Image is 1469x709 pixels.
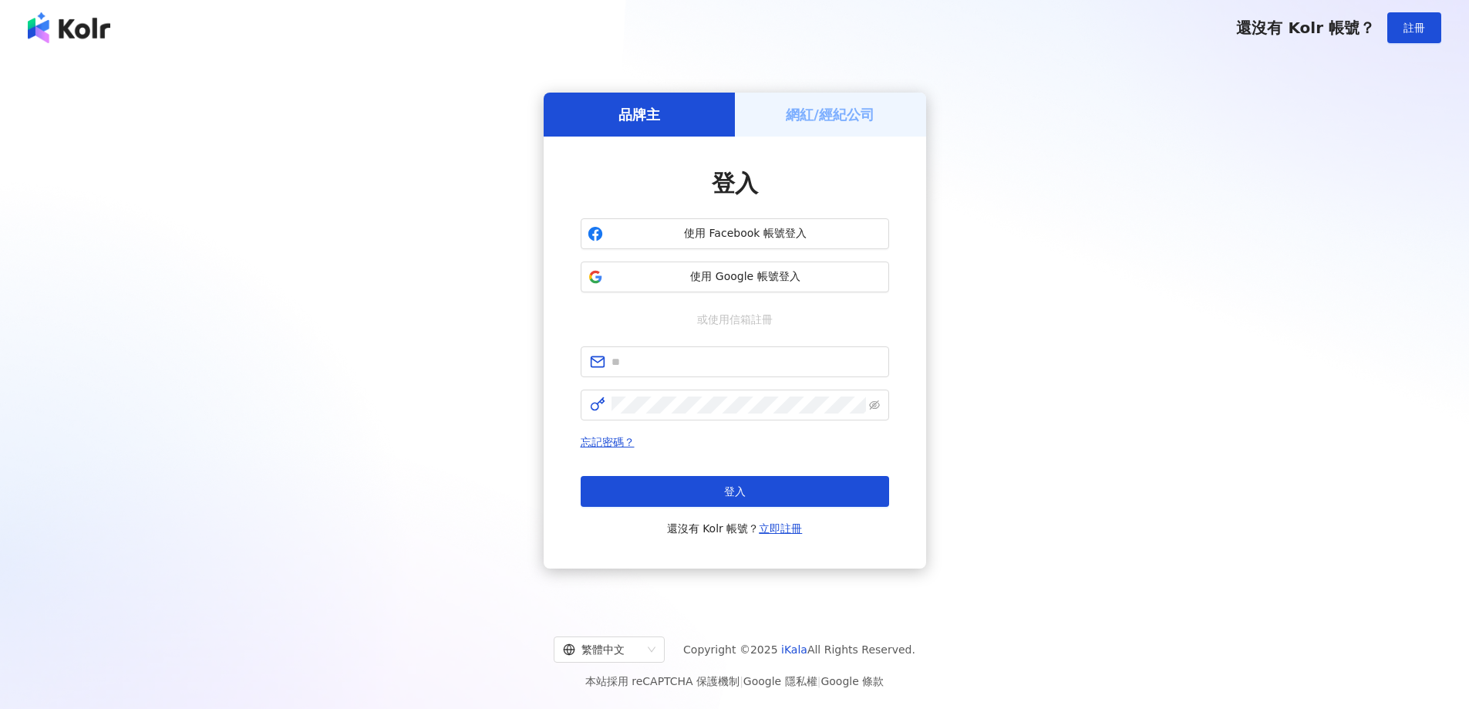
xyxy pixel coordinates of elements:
[781,643,807,656] a: iKala
[609,269,882,285] span: 使用 Google 帳號登入
[581,436,635,448] a: 忘記密碼？
[686,311,783,328] span: 或使用信箱註冊
[1403,22,1425,34] span: 註冊
[28,12,110,43] img: logo
[712,170,758,197] span: 登入
[759,522,802,535] a: 立即註冊
[817,675,821,687] span: |
[820,675,884,687] a: Google 條款
[869,400,880,410] span: eye-invisible
[786,105,874,124] h5: 網紅/經紀公司
[585,672,884,690] span: 本站採用 reCAPTCHA 保護機制
[581,262,889,292] button: 使用 Google 帳號登入
[581,476,889,507] button: 登入
[563,637,642,662] div: 繁體中文
[581,218,889,249] button: 使用 Facebook 帳號登入
[743,675,817,687] a: Google 隱私權
[667,519,803,538] span: 還沒有 Kolr 帳號？
[1387,12,1441,43] button: 註冊
[740,675,743,687] span: |
[609,226,882,241] span: 使用 Facebook 帳號登入
[724,485,746,498] span: 登入
[1236,19,1375,37] span: 還沒有 Kolr 帳號？
[618,105,660,124] h5: 品牌主
[683,640,915,659] span: Copyright © 2025 All Rights Reserved.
